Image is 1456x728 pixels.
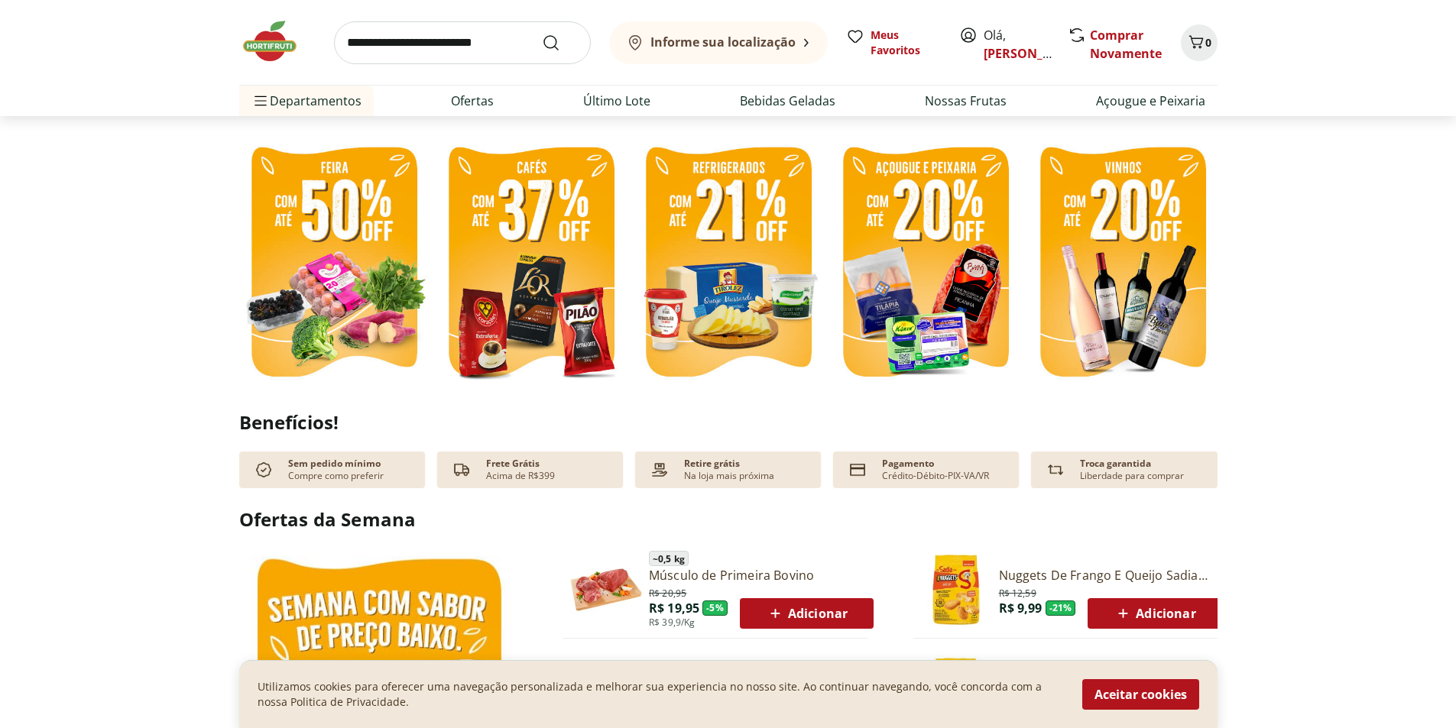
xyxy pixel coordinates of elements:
[919,553,993,626] img: Nuggets de Frango e Queijo Sadia 300g
[1090,27,1162,62] a: Comprar Novamente
[258,679,1064,710] p: Utilizamos cookies para oferecer uma navegação personalizada e melhorar sua experiencia no nosso ...
[649,551,689,566] span: ~ 0,5 kg
[486,470,555,482] p: Acima de R$399
[1114,604,1195,623] span: Adicionar
[650,34,796,50] b: Informe sua localização
[845,458,870,482] img: card
[702,600,728,616] span: - 5 %
[882,470,989,482] p: Crédito-Débito-PIX-VA/VR
[1028,138,1218,390] img: vinhos
[999,584,1036,600] span: R$ 12,59
[831,138,1020,390] img: resfriados
[649,600,699,616] span: R$ 19,95
[740,92,835,110] a: Bebidas Geladas
[871,28,941,58] span: Meus Favoritos
[288,470,384,482] p: Compre como preferir
[486,458,540,470] p: Frete Grátis
[1082,679,1199,710] button: Aceitar cookies
[334,21,591,64] input: search
[239,506,1218,532] h2: Ofertas da Semana
[449,458,474,482] img: truck
[684,458,740,470] p: Retire grátis
[846,28,941,58] a: Meus Favoritos
[239,412,1218,433] h2: Benefícios!
[1046,600,1076,616] span: - 21 %
[1080,458,1151,470] p: Troca garantida
[569,553,643,626] img: Músculo de Primeira Bovino
[583,92,650,110] a: Último Lote
[436,138,626,390] img: café
[649,616,696,629] span: R$ 39,9/Kg
[1043,458,1068,482] img: Devolução
[925,92,1007,110] a: Nossas Frutas
[649,567,874,584] a: Músculo de Primeira Bovino
[649,584,686,600] span: R$ 20,95
[647,458,672,482] img: payment
[984,45,1083,62] a: [PERSON_NAME]
[999,567,1222,584] a: Nuggets De Frango E Queijo Sadia 300G
[984,26,1052,63] span: Olá,
[766,604,848,623] span: Adicionar
[882,458,934,470] p: Pagamento
[251,83,362,119] span: Departamentos
[251,458,276,482] img: check
[239,138,429,390] img: feira
[634,138,823,390] img: refrigerados
[684,470,774,482] p: Na loja mais próxima
[288,458,381,470] p: Sem pedido mínimo
[1096,92,1205,110] a: Açougue e Peixaria
[239,18,316,64] img: Hortifruti
[451,92,494,110] a: Ofertas
[1088,598,1221,629] button: Adicionar
[1205,35,1211,50] span: 0
[542,34,579,52] button: Submit Search
[1080,470,1184,482] p: Liberdade para comprar
[609,21,828,64] button: Informe sua localização
[740,598,874,629] button: Adicionar
[251,83,270,119] button: Menu
[999,600,1043,616] span: R$ 9,99
[1181,24,1218,61] button: Carrinho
